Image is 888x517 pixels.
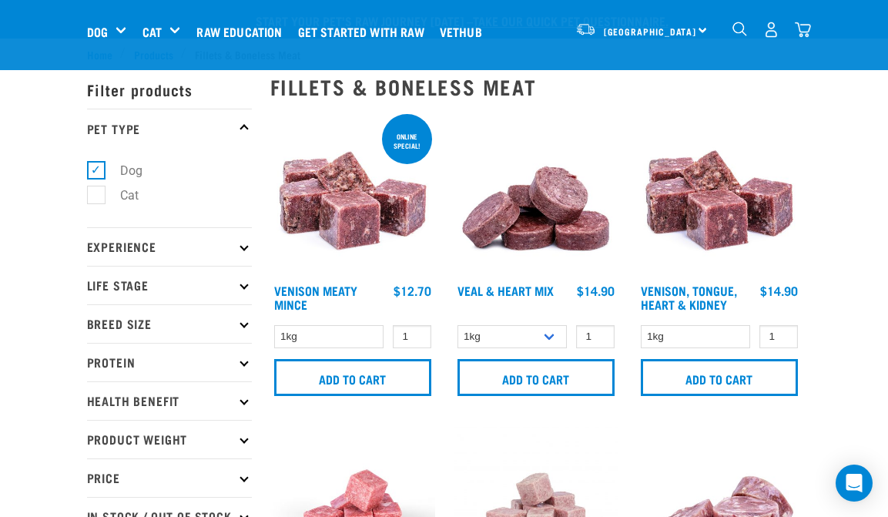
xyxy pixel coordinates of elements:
div: ONLINE SPECIAL! [382,125,432,157]
a: Vethub [436,1,494,62]
p: Breed Size [87,304,252,343]
a: Venison, Tongue, Heart & Kidney [641,287,737,307]
p: Life Stage [87,266,252,304]
input: Add to cart [641,359,798,396]
img: van-moving.png [575,22,596,36]
img: home-icon-1@2x.png [732,22,747,36]
input: 1 [576,325,615,349]
img: 1152 Veal Heart Medallions 01 [454,111,618,276]
a: Dog [87,22,108,41]
p: Pet Type [87,109,252,147]
a: Veal & Heart Mix [457,287,554,294]
input: 1 [393,325,431,349]
p: Price [87,458,252,497]
h2: Fillets & Boneless Meat [270,75,802,99]
p: Health Benefit [87,381,252,420]
div: Open Intercom Messenger [836,465,873,502]
p: Protein [87,343,252,381]
div: $12.70 [394,284,431,297]
label: Dog [96,161,149,180]
input: Add to cart [274,359,431,396]
div: $14.90 [577,284,615,297]
a: Raw Education [193,1,293,62]
img: Pile Of Cubed Venison Tongue Mix For Pets [637,111,802,276]
p: Product Weight [87,420,252,458]
input: 1 [759,325,798,349]
a: Cat [142,22,162,41]
img: 1117 Venison Meat Mince 01 [270,111,435,276]
a: Venison Meaty Mince [274,287,357,307]
a: Get started with Raw [294,1,436,62]
p: Filter products [87,70,252,109]
img: home-icon@2x.png [795,22,811,38]
span: [GEOGRAPHIC_DATA] [604,29,697,34]
input: Add to cart [457,359,615,396]
p: Experience [87,227,252,266]
img: user.png [763,22,779,38]
label: Cat [96,186,145,205]
div: $14.90 [760,284,798,297]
